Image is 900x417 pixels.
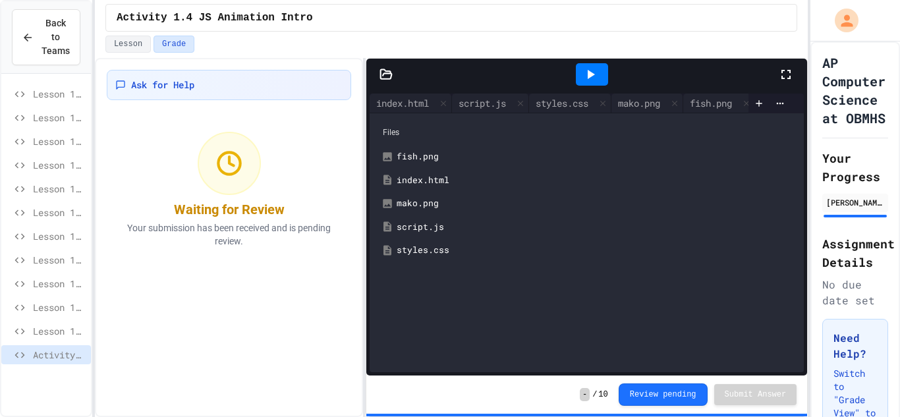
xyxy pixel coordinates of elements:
[33,206,86,219] span: Lesson 1.2 HTML Basics
[105,36,151,53] button: Lesson
[397,221,796,234] div: script.js
[822,277,888,308] div: No due date set
[370,96,436,110] div: index.html
[822,53,888,127] h1: AP Computer Science at OBMHS
[131,78,194,92] span: Ask for Help
[725,389,787,400] span: Submit Answer
[592,389,597,400] span: /
[115,221,344,248] p: Your submission has been received and is pending review.
[376,120,797,145] div: Files
[714,384,797,405] button: Submit Answer
[529,96,595,110] div: styles.css
[33,87,86,101] span: Lesson 1.1 JavaScript Intro
[33,229,86,243] span: Lesson 1.2a HTML Continued
[529,94,611,113] div: styles.css
[821,5,862,36] div: My Account
[683,94,755,113] div: fish.png
[117,10,313,26] span: Activity 1.4 JS Animation Intro
[833,330,877,362] h3: Need Help?
[598,389,607,400] span: 10
[33,324,86,338] span: Lesson 1.3c CSS Margins & Padding
[580,388,590,401] span: -
[683,96,739,110] div: fish.png
[822,149,888,186] h2: Your Progress
[611,94,683,113] div: mako.png
[619,383,708,406] button: Review pending
[826,196,884,208] div: [PERSON_NAME]
[12,9,80,65] button: Back to Teams
[822,235,888,271] h2: Assignment Details
[154,36,194,53] button: Grade
[33,253,86,267] span: Lesson 1.3 CSS Introduction
[370,94,452,113] div: index.html
[174,200,285,219] div: Waiting for Review
[397,197,796,210] div: mako.png
[33,300,86,314] span: Lesson 1.3b CSS Backgrounds
[397,174,796,187] div: index.html
[33,158,86,172] span: Lesson 1.1c JS Intro
[397,150,796,163] div: fish.png
[611,96,667,110] div: mako.png
[42,16,70,58] span: Back to Teams
[452,94,529,113] div: script.js
[33,348,86,362] span: Activity 1.4 JS Animation Intro
[33,277,86,291] span: Lesson 1.3a CSS Selectors
[397,244,796,257] div: styles.css
[33,182,86,196] span: Lesson 1.1d JavaScript
[33,111,86,125] span: Lesson 1.1a JavaScript Intro
[452,96,513,110] div: script.js
[33,134,86,148] span: Lesson 1.1b JavaScript Intro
